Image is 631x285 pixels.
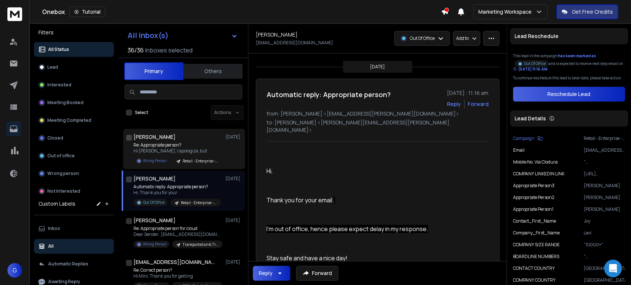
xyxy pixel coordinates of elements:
[584,254,625,260] p: "[PHONE_NUMBER]"
[513,242,560,248] p: COMPANY SIZE RANGE
[584,159,625,165] p: "[PHONE_NUMBER]"
[513,53,625,72] div: This lead in the campaign and is expected to receive next step email on
[267,196,335,204] span: Thank you for your email.
[47,153,75,159] p: Out of office
[143,158,166,164] p: Wrong Person
[34,113,114,128] button: Meeting Completed
[34,78,114,92] button: Interested
[370,64,385,70] p: [DATE]
[183,158,218,164] p: Retail - Enterprise - [PERSON_NAME]
[584,195,625,200] p: [PERSON_NAME]
[133,142,222,148] p: Re: Appropriate person?
[267,89,391,100] h1: Automatic reply: Appropriate person?
[133,226,222,231] p: Re: Appropriate person for cloud
[267,119,489,134] p: to: [PERSON_NAME] <[PERSON_NAME][EMAIL_ADDRESS][PERSON_NAME][DOMAIN_NAME]>
[447,100,461,108] button: Reply
[267,254,347,262] span: Stay safe and have a nice day!
[513,265,555,271] p: CONTACT COUNTRY
[513,147,525,153] p: Email
[296,266,338,281] button: Forward
[183,63,242,79] button: Others
[225,217,242,223] p: [DATE]
[34,42,114,57] button: All Status
[183,242,218,247] p: Transportation & Travel
[256,31,298,38] h1: [PERSON_NAME]
[47,64,58,70] p: Lead
[47,171,79,176] p: Wrong person
[447,89,489,97] p: [DATE] : 11:16 am
[133,133,176,141] h1: [PERSON_NAME]
[34,60,114,75] button: Lead
[584,147,625,153] p: [EMAIL_ADDRESS][DOMAIN_NAME]
[133,273,222,279] p: Hi Mini, Thank you for getting
[69,7,105,17] button: Tutorial
[513,230,560,236] p: Company_First_Name
[38,200,75,207] h3: Custom Labels
[513,135,543,141] button: Campaign
[124,62,183,80] button: Primary
[133,217,176,224] h1: [PERSON_NAME]
[133,258,215,266] h1: [EMAIL_ADDRESS][DOMAIN_NAME]
[513,135,535,141] p: Campaign
[34,131,114,145] button: Closed
[143,241,166,247] p: Wrong Person
[584,135,625,141] p: Retail - Enterprise - [PERSON_NAME]
[34,184,114,199] button: Not Interested
[267,110,489,117] p: from: [PERSON_NAME] <[EMAIL_ADDRESS][PERSON_NAME][DOMAIN_NAME]>
[410,35,435,41] p: Out Of Office
[524,61,546,66] p: Out Of Office
[135,110,148,116] label: Select
[513,183,554,189] p: Appropriate Person3
[256,40,333,46] p: [EMAIL_ADDRESS][DOMAIN_NAME]
[513,171,564,177] p: COMPANY LINKEDIN LINK
[48,47,69,52] p: All Status
[133,231,222,237] p: Dear Sender, [EMAIL_ADDRESS][DOMAIN_NAME] [[DOMAIN_NAME][EMAIL_ADDRESS][DOMAIN_NAME]] has been ch...
[584,242,625,248] p: "10000+"
[145,46,193,55] h3: Inboxes selected
[181,200,216,206] p: Retail - Enterprise - [PERSON_NAME]
[34,166,114,181] button: Wrong person
[513,218,556,224] p: Contact_First_Name
[513,206,553,212] p: Appropriate Person1
[122,28,244,43] button: All Inbox(s)
[42,7,441,17] div: Onebox
[133,190,221,196] p: Hi, Thank you for your
[584,206,625,212] p: [PERSON_NAME]
[478,8,535,16] p: Marketing Workspace
[7,263,22,278] button: G
[225,259,242,265] p: [DATE]
[584,171,625,177] p: [URL][DOMAIN_NAME]
[47,100,84,106] p: Meeting Booked
[47,82,71,88] p: Interested
[513,75,625,81] p: To continue reschedule this lead to later date, please take action.
[558,53,596,58] span: has been marked as
[267,225,428,233] span: I'm out of office, hence please expect delay in my response.
[34,148,114,163] button: Out of office
[48,261,88,267] p: Automatic Replies
[267,167,273,175] span: Hi,
[253,266,290,281] button: Reply
[47,135,63,141] p: Closed
[584,230,625,236] p: Levi
[259,269,272,277] div: Reply
[34,239,114,254] button: All
[34,95,114,110] button: Meeting Booked
[48,279,80,285] p: Awaiting Reply
[133,267,222,273] p: Re: Correct person?
[604,260,622,277] div: Open Intercom Messenger
[572,8,613,16] p: Get Free Credits
[584,265,625,271] p: [GEOGRAPHIC_DATA]
[225,176,242,182] p: [DATE]
[133,184,221,190] p: Automatic reply: Appropriate person?
[133,175,176,182] h1: [PERSON_NAME]
[515,32,559,40] p: Lead Reschedule
[456,35,469,41] p: Add to
[468,100,489,108] div: Forward
[133,148,222,154] p: Hi [PERSON_NAME], I apologize, but
[513,277,556,283] p: COMPANY COUNTRY
[513,87,625,102] button: Reschedule Lead
[34,221,114,236] button: Inbox
[128,46,144,55] span: 36 / 36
